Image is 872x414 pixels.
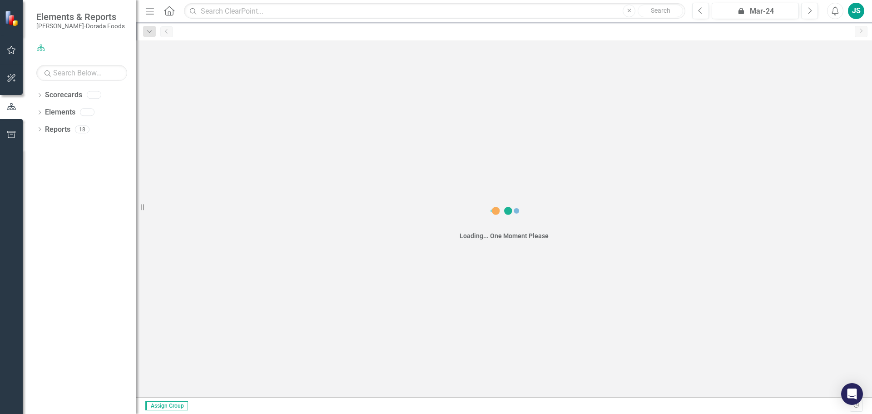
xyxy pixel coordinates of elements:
span: Elements & Reports [36,11,125,22]
input: Search Below... [36,65,127,81]
button: JS [848,3,864,19]
div: Mar-24 [715,6,796,17]
button: Mar-24 [712,3,799,19]
small: [PERSON_NAME]-Dorada Foods [36,22,125,30]
a: Elements [45,107,75,118]
span: Assign Group [145,401,188,410]
a: Reports [45,125,70,135]
div: Open Intercom Messenger [841,383,863,405]
div: 18 [75,125,89,133]
button: Search [638,5,683,17]
img: ClearPoint Strategy [5,10,20,26]
span: Search [651,7,670,14]
div: Loading... One Moment Please [460,231,549,240]
a: Scorecards [45,90,82,100]
input: Search ClearPoint... [184,3,685,19]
